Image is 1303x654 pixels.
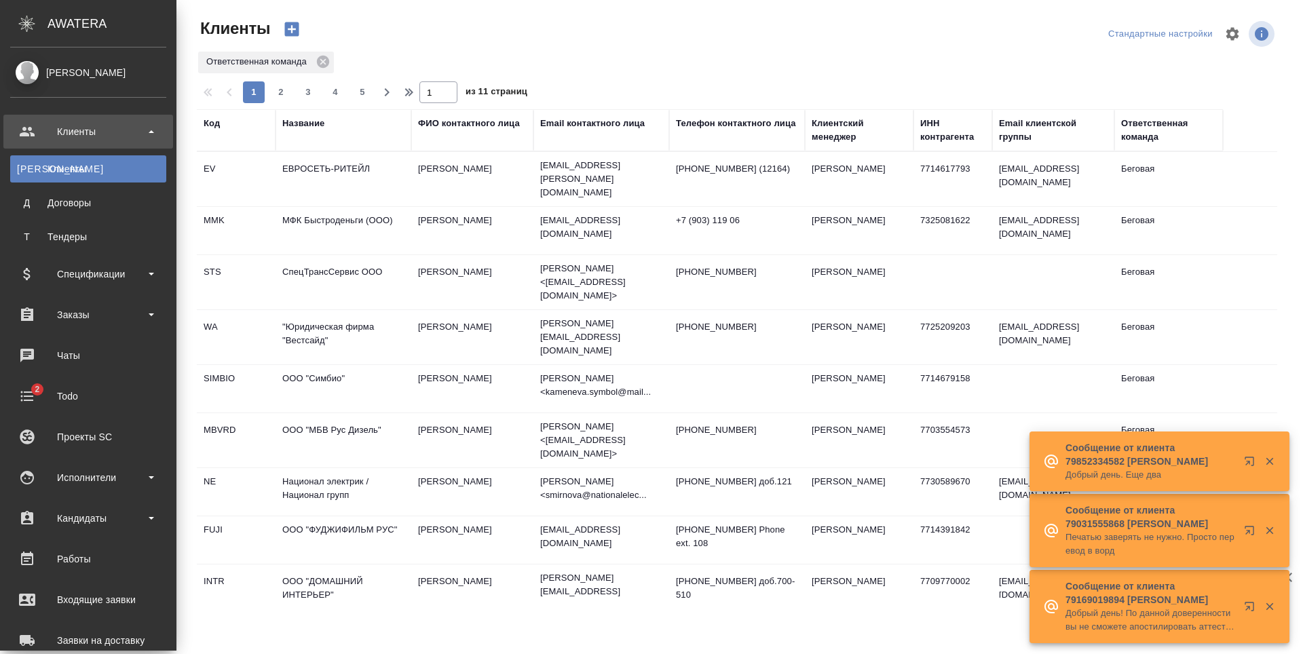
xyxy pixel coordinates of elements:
p: Добрый день! По данной доверенности вы не сможете апостилировать аттестат ребенка за 9 классов С 14 [1065,607,1235,634]
td: [EMAIL_ADDRESS][DOMAIN_NAME] [992,568,1114,615]
td: [PERSON_NAME] [805,155,913,203]
div: Заявки на доставку [10,630,166,651]
td: ООО "ФУДЖИФИЛЬМ РУС" [276,516,411,564]
span: 2 [26,383,48,396]
p: [PHONE_NUMBER] доб.700-510 [676,575,798,602]
td: 7325081622 [913,207,992,254]
div: Тендеры [17,230,159,244]
td: [PERSON_NAME] [411,155,533,203]
p: [PERSON_NAME][EMAIL_ADDRESS][DOMAIN_NAME] [540,571,662,612]
div: Код [204,117,220,130]
p: [EMAIL_ADDRESS][DOMAIN_NAME] [540,523,662,550]
button: Открыть в новой вкладке [1236,517,1268,550]
div: Договоры [17,196,159,210]
div: ИНН контрагента [920,117,985,144]
button: Открыть в новой вкладке [1236,593,1268,626]
td: [PERSON_NAME] [805,207,913,254]
td: [PERSON_NAME] [805,313,913,361]
td: Беговая [1114,258,1223,306]
td: [PERSON_NAME] [411,468,533,516]
td: [PERSON_NAME] [411,516,533,564]
td: [PERSON_NAME] [411,207,533,254]
button: Открыть в новой вкладке [1236,448,1268,480]
p: Сообщение от клиента 79852334582 [PERSON_NAME] [1065,441,1235,468]
td: 7725209203 [913,313,992,361]
span: Посмотреть информацию [1249,21,1277,47]
p: [PHONE_NUMBER] [676,423,798,437]
div: [PERSON_NAME] [10,65,166,80]
a: ТТендеры [10,223,166,250]
div: Ответственная команда [198,52,334,73]
td: MBVRD [197,417,276,464]
div: Клиентский менеджер [812,117,907,144]
a: [PERSON_NAME]Клиенты [10,155,166,182]
div: Телефон контактного лица [676,117,796,130]
p: [PHONE_NUMBER] [676,320,798,334]
span: Настроить таблицу [1216,18,1249,50]
button: 5 [352,81,373,103]
div: split button [1105,24,1216,45]
span: 5 [352,85,373,99]
td: ЕВРОСЕТЬ-РИТЕЙЛ [276,155,411,203]
button: 4 [324,81,346,103]
div: Ответственная команда [1121,117,1216,144]
div: Входящие заявки [10,590,166,610]
span: 3 [297,85,319,99]
div: Спецификации [10,264,166,284]
p: [PHONE_NUMBER] (12164) [676,162,798,176]
td: ООО "Симбио" [276,365,411,412]
td: [PERSON_NAME] [805,258,913,306]
a: ДДоговоры [10,189,166,216]
td: [PERSON_NAME] [805,568,913,615]
td: [PERSON_NAME] [805,365,913,412]
td: [EMAIL_ADDRESS][DOMAIN_NAME] [992,207,1114,254]
div: Клиенты [10,121,166,142]
td: [PERSON_NAME] [805,516,913,564]
p: [PERSON_NAME] <smirnova@nationalelec... [540,475,662,502]
div: Todo [10,386,166,406]
button: 3 [297,81,319,103]
a: 2Todo [3,379,173,413]
td: INTR [197,568,276,615]
button: Создать [276,18,308,41]
p: Сообщение от клиента 79031555868 [PERSON_NAME] [1065,503,1235,531]
div: AWATERA [48,10,176,37]
td: Национал электрик / Национал групп [276,468,411,516]
button: Закрыть [1255,455,1283,467]
p: Ответственная команда [206,55,311,69]
td: [EMAIL_ADDRESS][DOMAIN_NAME] [992,155,1114,203]
p: [EMAIL_ADDRESS][PERSON_NAME][DOMAIN_NAME] [540,159,662,199]
span: 2 [270,85,292,99]
td: [PERSON_NAME] [805,417,913,464]
td: [PERSON_NAME] [411,568,533,615]
p: [PHONE_NUMBER] [676,265,798,279]
a: Проекты SC [3,420,173,454]
p: [PERSON_NAME] <[EMAIL_ADDRESS][DOMAIN_NAME]> [540,420,662,461]
td: [PERSON_NAME] [411,365,533,412]
p: Добрый день. Еще два [1065,468,1235,482]
div: Исполнители [10,467,166,488]
span: Клиенты [197,18,270,39]
td: [PERSON_NAME] [805,468,913,516]
a: Чаты [3,339,173,372]
button: Закрыть [1255,600,1283,613]
a: Входящие заявки [3,583,173,617]
td: ООО "МБВ Рус Дизель" [276,417,411,464]
td: 7730589670 [913,468,992,516]
p: [PERSON_NAME][EMAIL_ADDRESS][DOMAIN_NAME] [540,317,662,358]
p: [PERSON_NAME] <[EMAIL_ADDRESS][DOMAIN_NAME]> [540,262,662,303]
td: STS [197,258,276,306]
td: NE [197,468,276,516]
div: Проекты SC [10,427,166,447]
button: Закрыть [1255,524,1283,537]
td: Беговая [1114,313,1223,361]
div: ФИО контактного лица [418,117,520,130]
div: Название [282,117,324,130]
td: 7714391842 [913,516,992,564]
td: Беговая [1114,155,1223,203]
td: 7709770002 [913,568,992,615]
div: Чаты [10,345,166,366]
p: +7 (903) 119 06 [676,214,798,227]
td: EV [197,155,276,203]
td: [PERSON_NAME] [411,417,533,464]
